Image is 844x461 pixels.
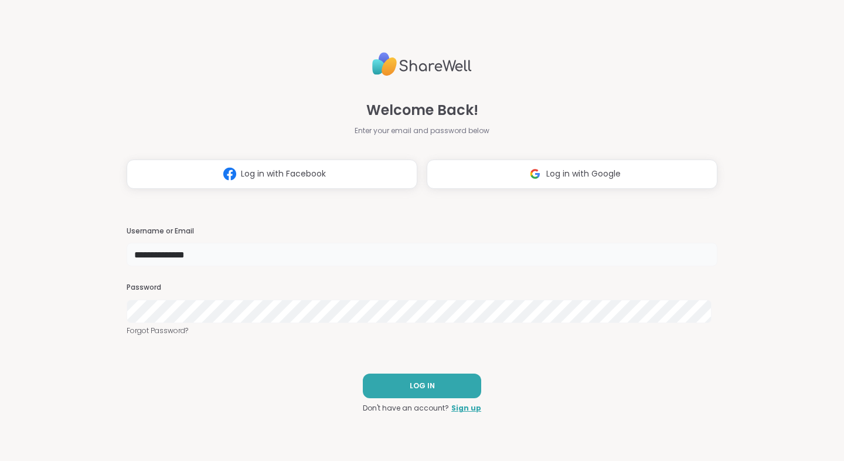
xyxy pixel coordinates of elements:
[427,160,717,189] button: Log in with Google
[219,163,241,185] img: ShareWell Logomark
[241,168,326,180] span: Log in with Facebook
[127,160,417,189] button: Log in with Facebook
[127,283,717,293] h3: Password
[127,326,717,336] a: Forgot Password?
[127,226,717,236] h3: Username or Email
[355,126,489,136] span: Enter your email and password below
[366,100,478,121] span: Welcome Back!
[451,403,481,413] a: Sign up
[524,163,546,185] img: ShareWell Logomark
[546,168,621,180] span: Log in with Google
[372,48,472,81] img: ShareWell Logo
[363,403,449,413] span: Don't have an account?
[363,374,481,398] button: LOG IN
[410,381,435,391] span: LOG IN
